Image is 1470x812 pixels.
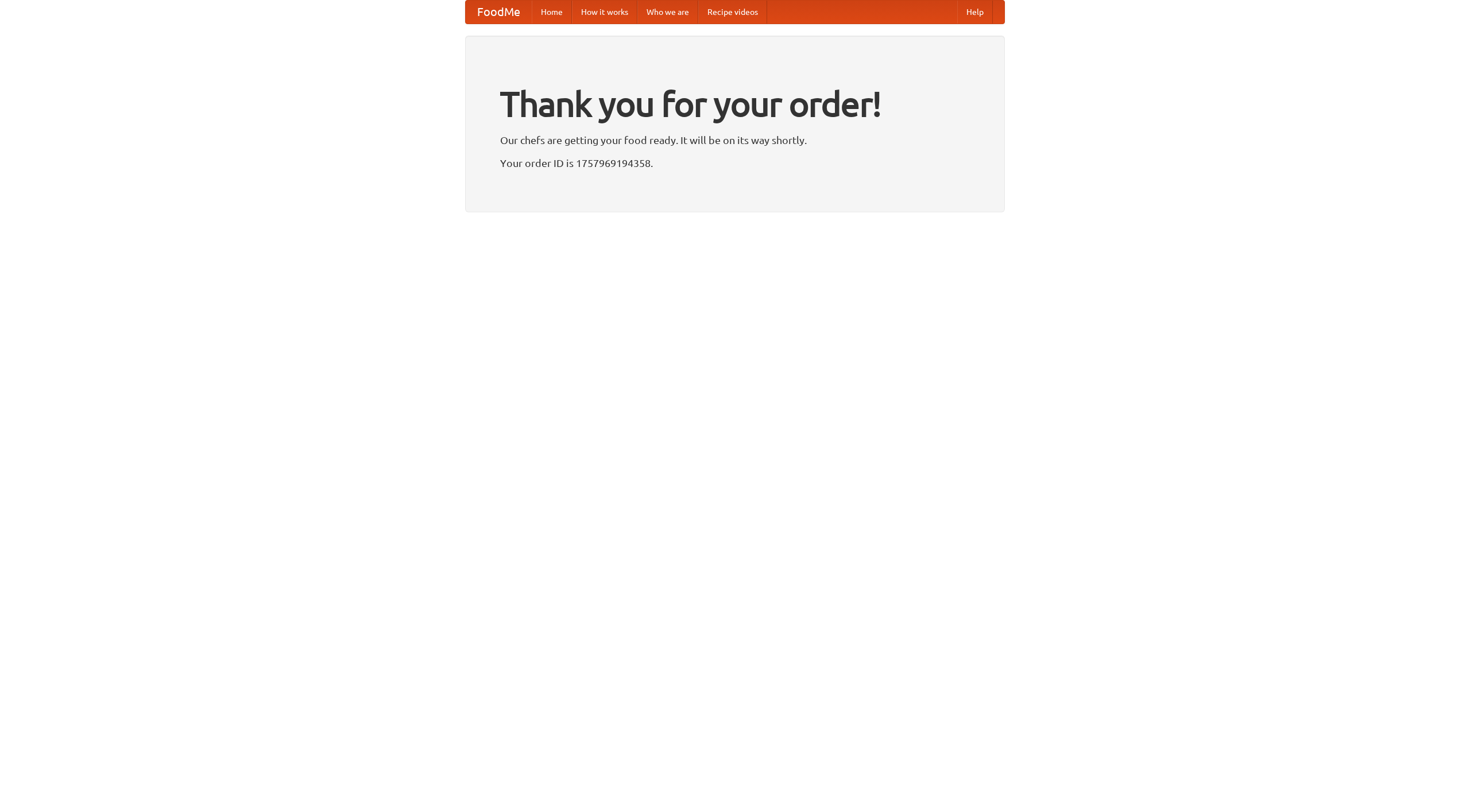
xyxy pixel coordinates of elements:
a: Help [957,1,993,24]
a: Who we are [637,1,698,24]
p: Our chefs are getting your food ready. It will be on its way shortly. [500,131,970,149]
p: Your order ID is 1757969194358. [500,154,970,172]
a: Recipe videos [698,1,767,24]
a: FoodMe [466,1,532,24]
a: How it works [572,1,637,24]
h1: Thank you for your order! [500,76,970,131]
a: Home [532,1,572,24]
